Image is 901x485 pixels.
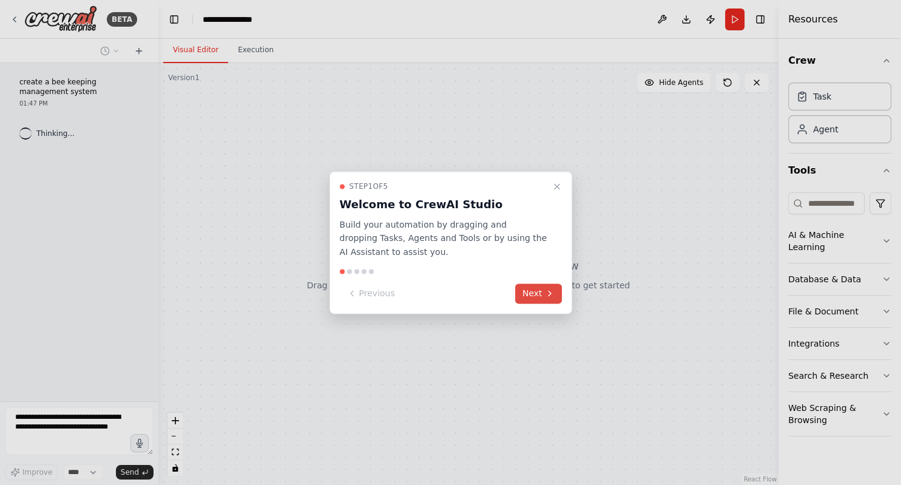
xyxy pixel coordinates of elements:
[340,196,547,213] h3: Welcome to CrewAI Studio
[166,11,183,28] button: Hide left sidebar
[340,283,402,304] button: Previous
[515,283,562,304] button: Next
[349,181,388,191] span: Step 1 of 5
[550,179,564,194] button: Close walkthrough
[340,218,547,259] p: Build your automation by dragging and dropping Tasks, Agents and Tools or by using the AI Assista...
